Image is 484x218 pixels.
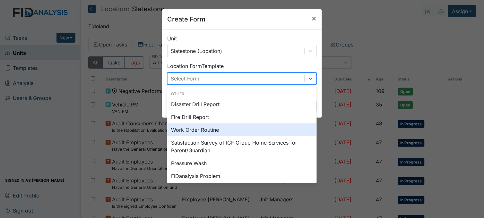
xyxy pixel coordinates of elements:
span: × [312,13,317,23]
div: HVAC PM [167,182,317,195]
div: Fire Drill Report [167,111,317,123]
div: Slatestone (Location) [171,47,222,55]
div: Disaster Drill Report [167,98,317,111]
div: Select Form [171,75,199,82]
label: Location Form Template [167,62,224,70]
div: Pressure Wash [167,157,317,170]
div: Work Order Routine [167,123,317,136]
div: FIDanalysis Problem [167,170,317,182]
button: Close [307,9,322,27]
div: Satisfaction Survey of ICF Group Home Services for Parent/Guardian [167,136,317,157]
div: Other [167,91,317,97]
h5: Create Form [167,14,205,24]
label: Unit [167,35,177,42]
